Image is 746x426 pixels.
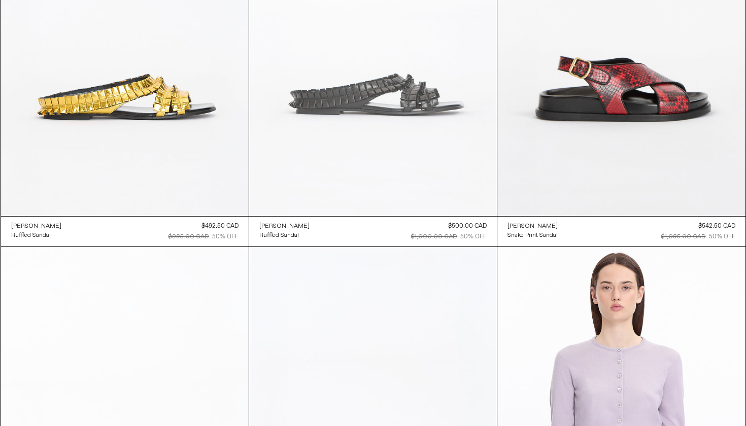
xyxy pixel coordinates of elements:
div: $500.00 CAD [448,222,487,231]
div: 50% OFF [709,232,735,241]
div: 50% OFF [212,232,239,241]
div: $985.00 CAD [168,232,209,241]
div: Ruffled Sandal [259,231,299,240]
a: Ruffled Sandal [11,231,61,240]
a: [PERSON_NAME] [11,222,61,231]
a: Snake Print Sandal [507,231,558,240]
div: $542.50 CAD [698,222,735,231]
div: $1,085.00 CAD [661,232,706,241]
a: [PERSON_NAME] [507,222,558,231]
div: $492.50 CAD [201,222,239,231]
div: Ruffled Sandal [11,231,51,240]
a: Ruffled Sandal [259,231,310,240]
div: 50% OFF [460,232,487,241]
div: $1,000.00 CAD [411,232,457,241]
a: [PERSON_NAME] [259,222,310,231]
